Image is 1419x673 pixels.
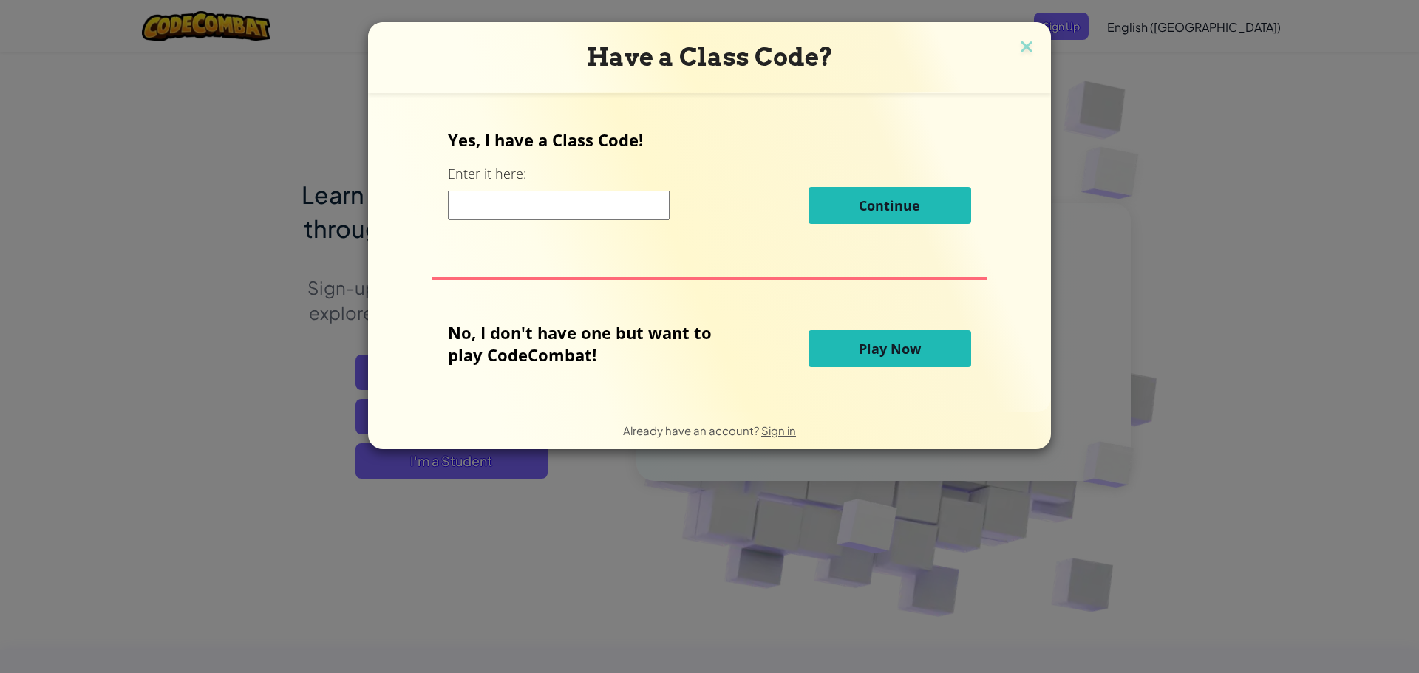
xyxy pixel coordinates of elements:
span: Have a Class Code? [587,42,833,72]
p: Yes, I have a Class Code! [448,129,970,151]
p: No, I don't have one but want to play CodeCombat! [448,321,734,366]
label: Enter it here: [448,165,526,183]
img: close icon [1017,37,1036,59]
span: Already have an account? [623,423,761,437]
button: Play Now [809,330,971,367]
a: Sign in [761,423,796,437]
span: Continue [859,197,920,214]
span: Play Now [859,340,921,358]
button: Continue [809,187,971,224]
